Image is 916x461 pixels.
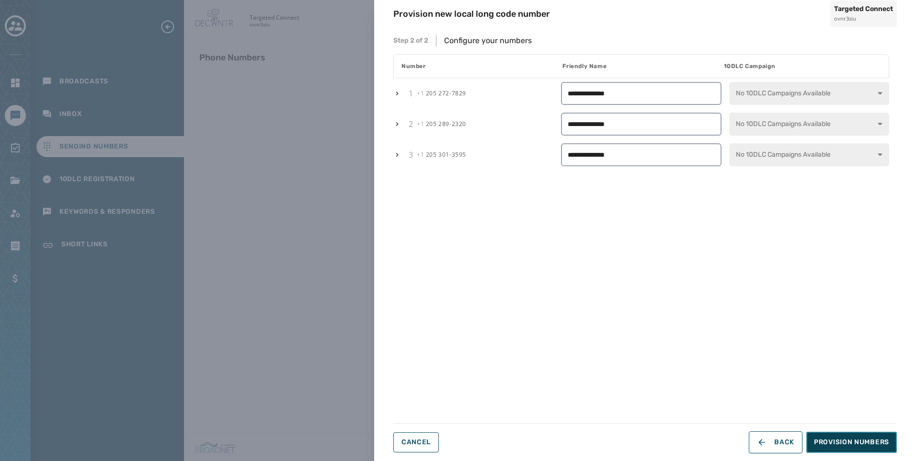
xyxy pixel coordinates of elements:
span: 205 301 - 3595 [417,150,466,159]
button: 2+1 205 289-2320 [393,118,553,130]
button: 1+1 205 272-7829 [393,88,553,99]
span: 10DLC Campaign [724,62,881,70]
span: +1 [417,89,426,97]
button: No 10DLC Campaigns Available [729,113,889,136]
span: No 10DLC Campaigns Available [736,150,831,160]
span: +1 [417,120,426,128]
span: No 10DLC Campaigns Available [736,119,831,129]
span: No 10DLC Campaigns Available [736,89,831,98]
button: Provision Numbers [806,432,897,453]
span: Provision Numbers [814,438,889,447]
span: ovnr3siu [834,15,893,23]
span: Step 2 of 2 [393,36,428,46]
button: Back [749,431,802,453]
span: 205 289 - 2320 [417,120,466,128]
span: 1 [409,88,413,99]
button: Cancel [393,432,439,452]
span: 2 [409,118,413,130]
span: Cancel [401,438,431,446]
span: Number [401,62,559,70]
span: Targeted Connect [834,4,893,14]
span: 3 [409,149,413,161]
button: 3+1 205 301-3595 [393,149,553,161]
p: Configure your numbers [444,35,532,46]
span: Back [757,438,794,447]
button: No 10DLC Campaigns Available [729,143,889,166]
span: +1 [417,150,426,159]
span: 205 272 - 7829 [417,89,466,97]
span: Friendly Name [562,62,720,70]
button: No 10DLC Campaigns Available [729,82,889,105]
h2: Provision new local long code number [393,7,550,21]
